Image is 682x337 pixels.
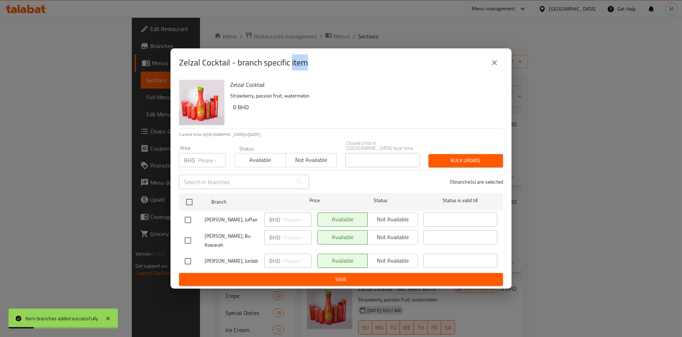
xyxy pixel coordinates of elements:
h2: Zelzal Cocktail - branch specific item [179,57,308,68]
p: BHD [269,233,280,242]
span: Price [291,196,338,205]
h6: 0 BHD [233,102,497,112]
span: Available [238,155,283,165]
button: close [486,54,503,71]
button: Bulk update [428,154,503,167]
span: [PERSON_NAME], Bu Kowarah [205,232,259,249]
button: Not available [285,153,336,167]
p: Current time in [GEOGRAPHIC_DATA] is [DATE] [179,131,503,138]
button: Available [234,153,286,167]
input: Please enter price [283,212,312,227]
p: BHD [269,215,280,224]
p: BHD [184,156,195,164]
input: Please enter price [283,254,312,268]
button: Save [179,273,503,286]
input: Please enter price [198,153,226,167]
input: Search in branches [179,175,293,189]
span: [PERSON_NAME], Jurdab [205,257,259,265]
input: Please enter price [283,230,312,244]
div: Item branches added successfully [26,315,98,322]
span: Status [344,196,418,205]
img: Zelzal Cocktail [179,80,224,125]
span: [PERSON_NAME], Juffair [205,215,259,224]
p: Strawberry, passion fruit, watermelon [230,91,497,100]
h6: Zelzal Cocktail [230,80,497,90]
p: 0 branche(s) are selected [450,178,503,185]
span: Not available [288,155,334,165]
span: Save [185,275,497,284]
p: BHD [269,257,280,265]
span: Bulk update [434,156,497,165]
span: Branch [211,198,285,206]
span: Status is valid till [423,196,497,205]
